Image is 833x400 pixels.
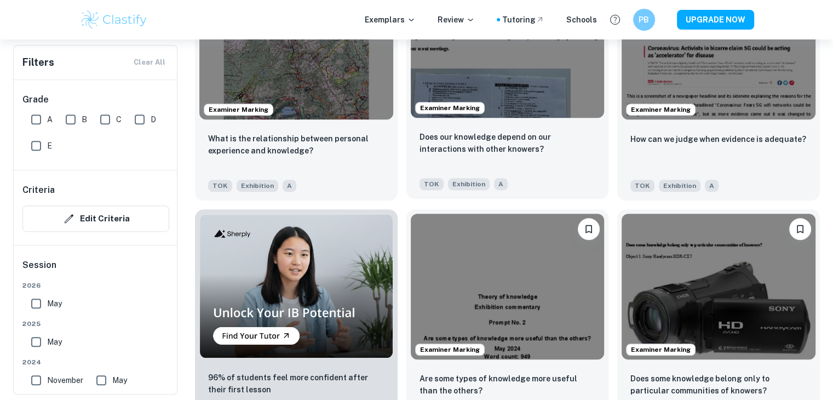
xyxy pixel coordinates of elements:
[566,14,597,26] a: Schools
[79,9,149,31] img: Clastify logo
[705,180,719,192] span: A
[112,374,127,386] span: May
[22,55,54,70] h6: Filters
[22,205,169,232] button: Edit Criteria
[502,14,544,26] a: Tutoring
[208,133,384,157] p: What is the relationship between personal experience and knowledge?
[208,372,384,396] p: 96% of students feel more confident after their first lesson
[22,357,169,367] span: 2024
[677,10,754,30] button: UPGRADE NOW
[365,14,416,26] p: Exemplars
[622,214,815,359] img: TOK Exhibition example thumbnail: Does some knowledge belong only to parti
[438,14,475,26] p: Review
[47,113,53,125] span: A
[151,113,156,125] span: D
[47,298,62,310] span: May
[448,178,490,190] span: Exhibition
[116,113,122,125] span: C
[22,259,169,281] h6: Session
[494,178,508,190] span: A
[416,345,484,355] span: Examiner Marking
[47,336,62,348] span: May
[606,10,624,29] button: Help and Feedback
[283,180,296,192] span: A
[578,218,600,240] button: Bookmark
[22,93,169,106] h6: Grade
[630,180,654,192] span: TOK
[47,374,83,386] span: November
[637,14,650,26] h6: PB
[659,180,700,192] span: Exhibition
[47,140,52,152] span: E
[789,218,811,240] button: Bookmark
[199,214,393,358] img: Thumbnail
[420,178,444,190] span: TOK
[411,214,605,359] img: TOK Exhibition example thumbnail: Are some types of knowledge more useful
[633,9,655,31] button: PB
[630,373,807,397] p: Does some knowledge belong only to particular communities of knowers?
[416,103,484,113] span: Examiner Marking
[22,281,169,290] span: 2026
[22,184,55,197] h6: Criteria
[630,133,806,145] p: How can we judge when evidence is adequate?
[420,373,596,397] p: Are some types of knowledge more useful than the others?
[22,319,169,329] span: 2025
[627,105,695,115] span: Examiner Marking
[237,180,278,192] span: Exhibition
[208,180,232,192] span: TOK
[420,131,596,155] p: Does our knowledge depend on our interactions with other knowers?
[82,113,87,125] span: B
[627,345,695,355] span: Examiner Marking
[204,105,273,115] span: Examiner Marking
